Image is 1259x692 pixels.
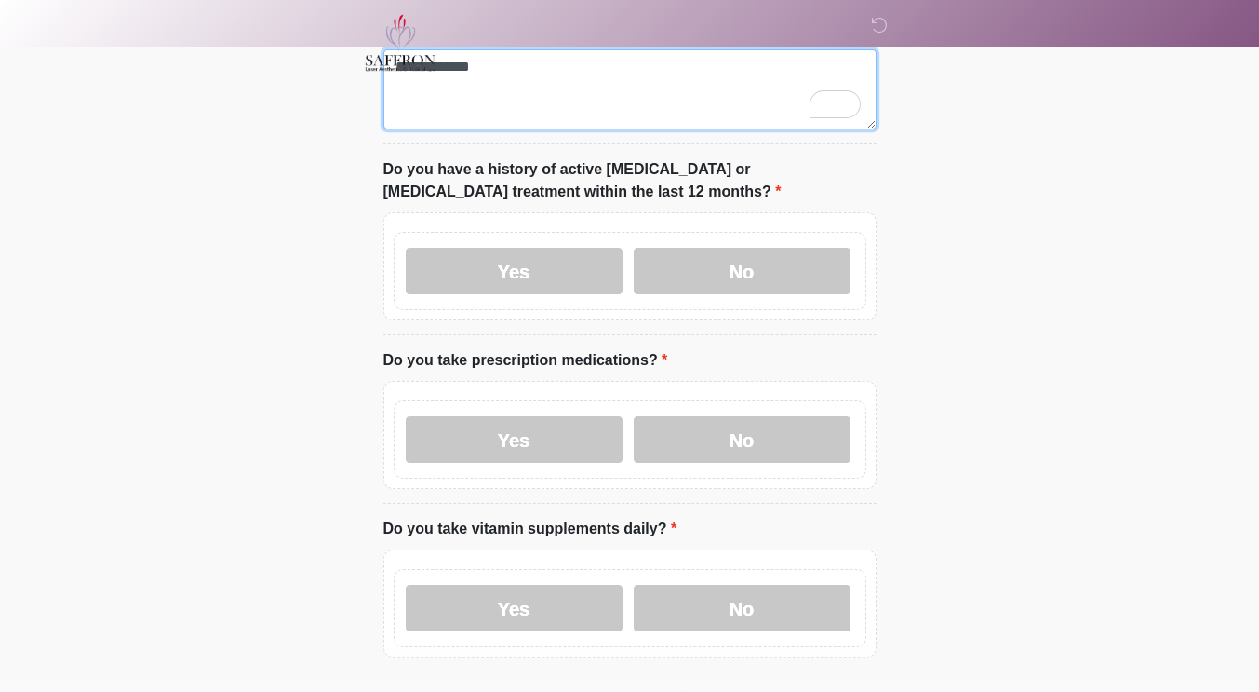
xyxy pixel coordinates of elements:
label: No [634,416,850,463]
label: Do you take vitamin supplements daily? [383,518,677,540]
label: No [634,248,850,294]
label: Yes [406,248,623,294]
label: Do you have a history of active [MEDICAL_DATA] or [MEDICAL_DATA] treatment within the last 12 mon... [383,158,877,203]
label: Do you take prescription medications? [383,349,668,372]
label: Yes [406,416,623,463]
textarea: To enrich screen reader interactions, please activate Accessibility in Grammarly extension settings [383,49,877,129]
label: Yes [406,585,623,631]
label: No [634,585,850,631]
img: Saffron Laser Aesthetics and Medical Spa Logo [365,14,437,72]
